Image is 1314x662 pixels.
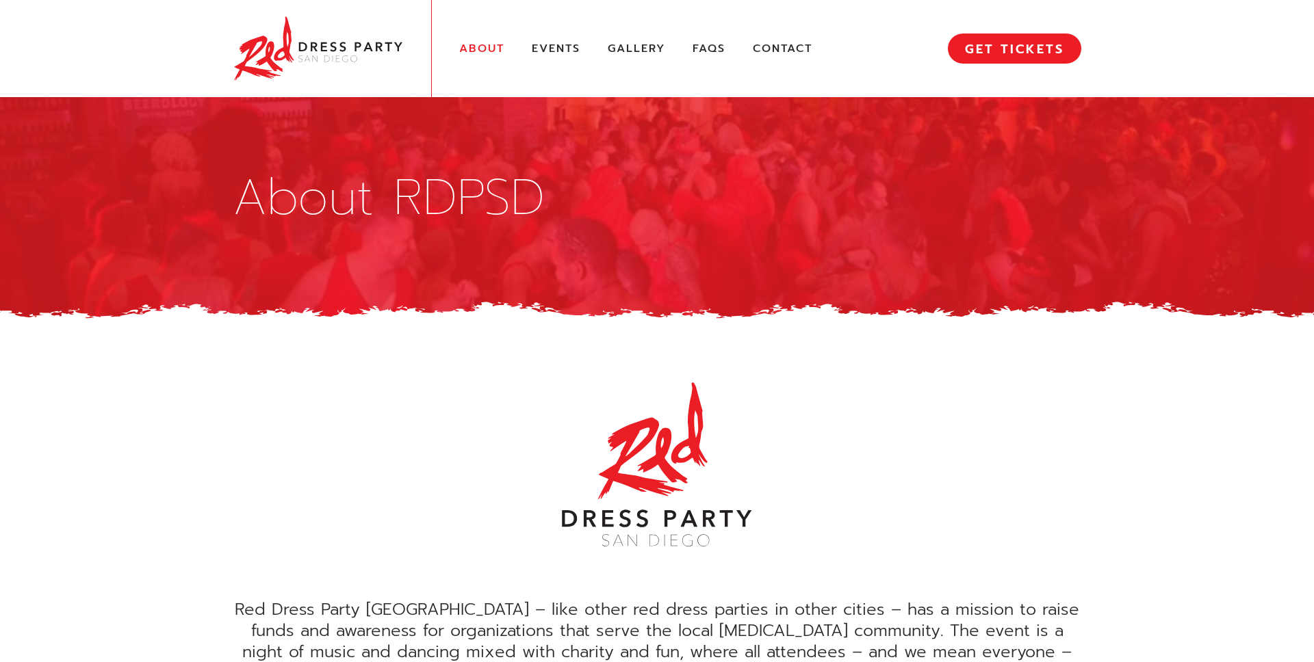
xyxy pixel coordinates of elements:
[459,42,504,56] a: About
[693,42,725,56] a: FAQs
[753,42,812,56] a: Contact
[233,173,1081,222] h1: About RDPSD
[233,14,404,83] img: Red Dress Party San Diego
[948,34,1081,64] a: GET TICKETS
[532,42,580,56] a: Events
[608,42,665,56] a: Gallery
